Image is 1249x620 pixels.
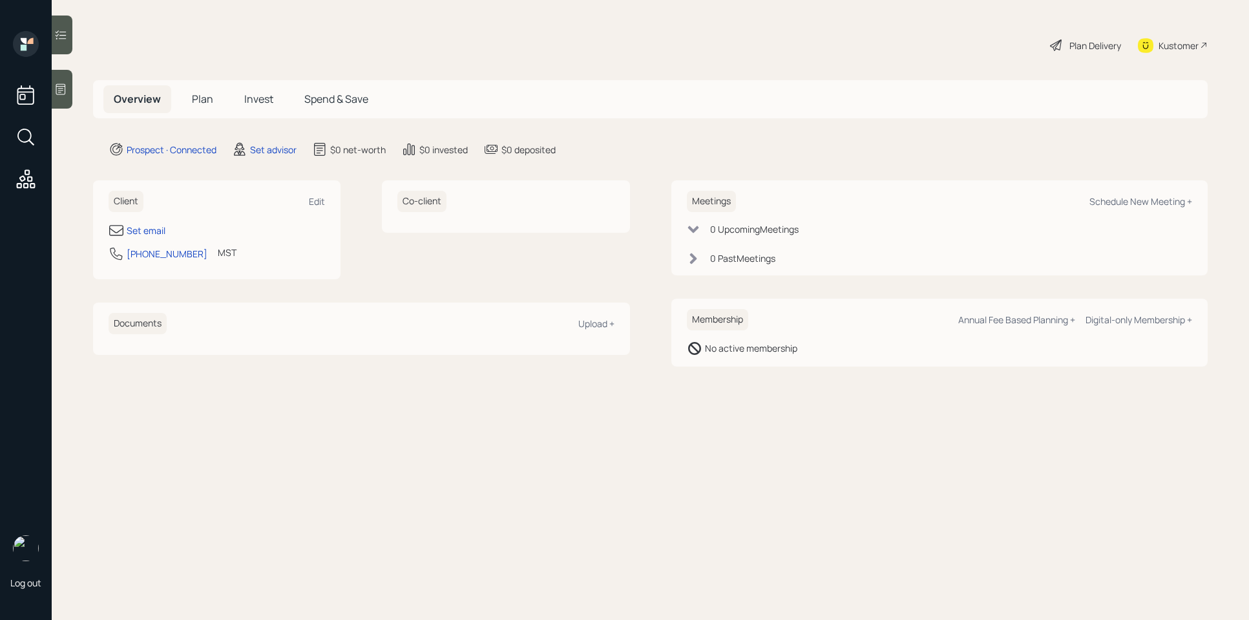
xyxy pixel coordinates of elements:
[309,195,325,208] div: Edit
[192,92,213,106] span: Plan
[710,251,775,265] div: 0 Past Meeting s
[501,143,556,156] div: $0 deposited
[687,191,736,212] h6: Meetings
[109,313,167,334] h6: Documents
[578,317,614,330] div: Upload +
[13,535,39,561] img: retirable_logo.png
[1086,314,1192,326] div: Digital-only Membership +
[114,92,161,106] span: Overview
[1069,39,1121,52] div: Plan Delivery
[330,143,386,156] div: $0 net-worth
[1159,39,1199,52] div: Kustomer
[710,222,799,236] div: 0 Upcoming Meeting s
[1089,195,1192,208] div: Schedule New Meeting +
[419,143,468,156] div: $0 invested
[218,246,236,259] div: MST
[127,224,165,237] div: Set email
[705,341,797,355] div: No active membership
[109,191,143,212] h6: Client
[958,314,1075,326] div: Annual Fee Based Planning +
[127,143,216,156] div: Prospect · Connected
[397,191,446,212] h6: Co-client
[687,309,748,330] h6: Membership
[127,247,207,261] div: [PHONE_NUMBER]
[250,143,297,156] div: Set advisor
[244,92,273,106] span: Invest
[10,577,41,589] div: Log out
[304,92,368,106] span: Spend & Save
